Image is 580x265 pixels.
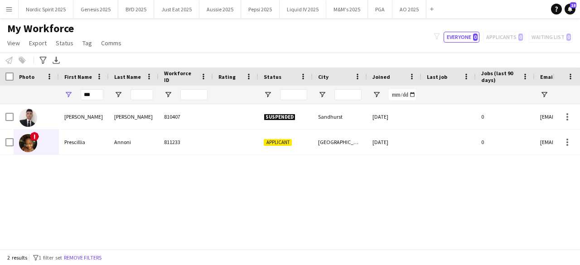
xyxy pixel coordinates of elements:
[264,73,281,80] span: Status
[118,0,154,18] button: BYD 2025
[444,32,479,43] button: Everyone0
[25,37,50,49] a: Export
[159,130,213,154] div: 811233
[39,254,62,261] span: 1 filter set
[19,109,37,127] img: Harpreet Atwal
[427,73,447,80] span: Last job
[389,89,416,100] input: Joined Filter Input
[368,0,392,18] button: PGA
[570,2,576,8] span: 18
[473,34,478,41] span: 0
[367,130,421,154] div: [DATE]
[7,22,74,35] span: My Workforce
[313,130,367,154] div: [GEOGRAPHIC_DATA]
[326,0,368,18] button: M&M's 2025
[392,0,426,18] button: AO 2025
[130,89,153,100] input: Last Name Filter Input
[101,39,121,47] span: Comms
[318,73,329,80] span: City
[540,91,548,99] button: Open Filter Menu
[56,39,73,47] span: Status
[82,39,92,47] span: Tag
[7,39,20,47] span: View
[313,104,367,129] div: Sandhurst
[164,70,197,83] span: Workforce ID
[30,132,39,141] span: !
[565,4,575,14] a: 18
[38,55,48,66] app-action-btn: Advanced filters
[334,89,362,100] input: City Filter Input
[19,134,37,152] img: Prescillia Annoni
[4,37,24,49] a: View
[264,139,292,146] span: Applicant
[29,39,47,47] span: Export
[280,89,307,100] input: Status Filter Input
[372,73,390,80] span: Joined
[318,91,326,99] button: Open Filter Menu
[73,0,118,18] button: Genesis 2025
[79,37,96,49] a: Tag
[540,73,555,80] span: Email
[367,104,421,129] div: [DATE]
[280,0,326,18] button: Liquid IV 2025
[64,73,92,80] span: First Name
[109,104,159,129] div: [PERSON_NAME]
[159,104,213,129] div: 810407
[81,89,103,100] input: First Name Filter Input
[52,37,77,49] a: Status
[109,130,159,154] div: Annoni
[218,73,236,80] span: Rating
[114,91,122,99] button: Open Filter Menu
[62,253,103,263] button: Remove filters
[114,73,141,80] span: Last Name
[476,130,535,154] div: 0
[476,104,535,129] div: 0
[19,0,73,18] button: Nordic Spirit 2025
[154,0,199,18] button: Just Eat 2025
[180,89,208,100] input: Workforce ID Filter Input
[51,55,62,66] app-action-btn: Export XLSX
[264,91,272,99] button: Open Filter Menu
[372,91,381,99] button: Open Filter Menu
[59,104,109,129] div: [PERSON_NAME]
[64,91,72,99] button: Open Filter Menu
[264,114,295,120] span: Suspended
[164,91,172,99] button: Open Filter Menu
[199,0,241,18] button: Aussie 2025
[481,70,518,83] span: Jobs (last 90 days)
[19,73,34,80] span: Photo
[241,0,280,18] button: Pepsi 2025
[59,130,109,154] div: Prescillia
[97,37,125,49] a: Comms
